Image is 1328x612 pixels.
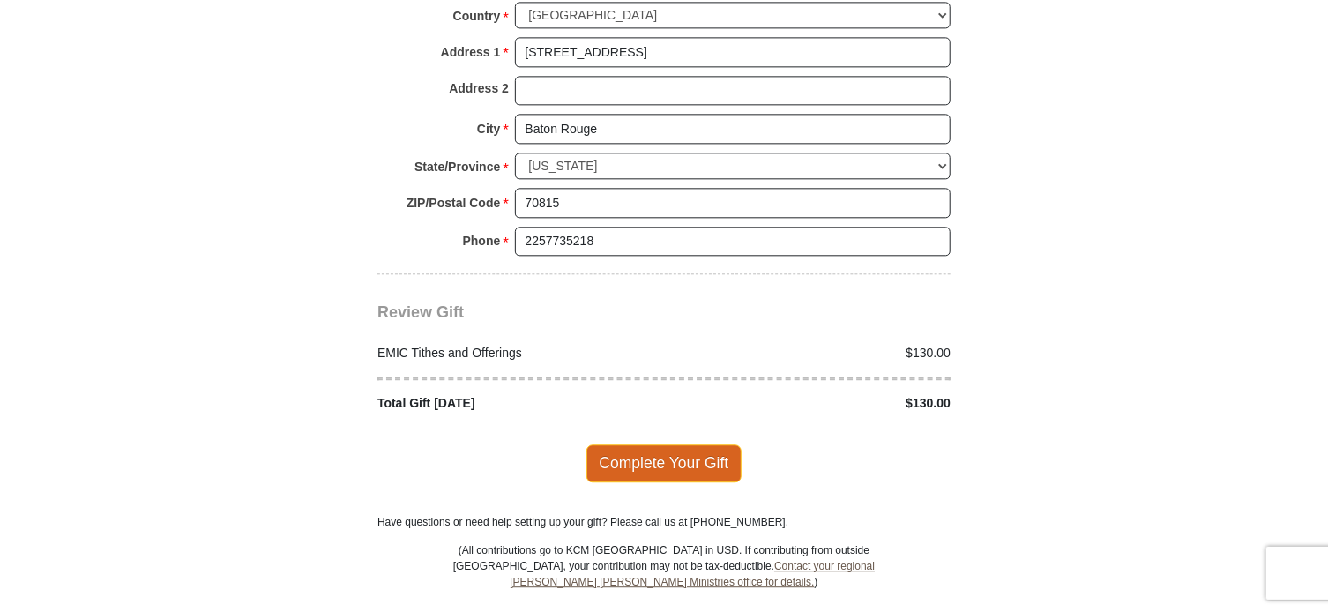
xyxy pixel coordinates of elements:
strong: Country [453,4,501,28]
strong: Address 2 [449,76,509,101]
a: Contact your regional [PERSON_NAME] [PERSON_NAME] Ministries office for details. [510,560,875,588]
div: $130.00 [664,394,960,413]
strong: Address 1 [441,40,501,64]
div: EMIC Tithes and Offerings [369,344,665,362]
div: $130.00 [664,344,960,362]
div: Total Gift [DATE] [369,394,665,413]
strong: City [477,116,500,141]
strong: Phone [463,228,501,253]
p: Have questions or need help setting up your gift? Please call us at [PHONE_NUMBER]. [377,514,951,530]
strong: ZIP/Postal Code [407,190,501,215]
span: Complete Your Gift [586,444,742,481]
span: Review Gift [377,303,464,321]
strong: State/Province [414,154,500,179]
